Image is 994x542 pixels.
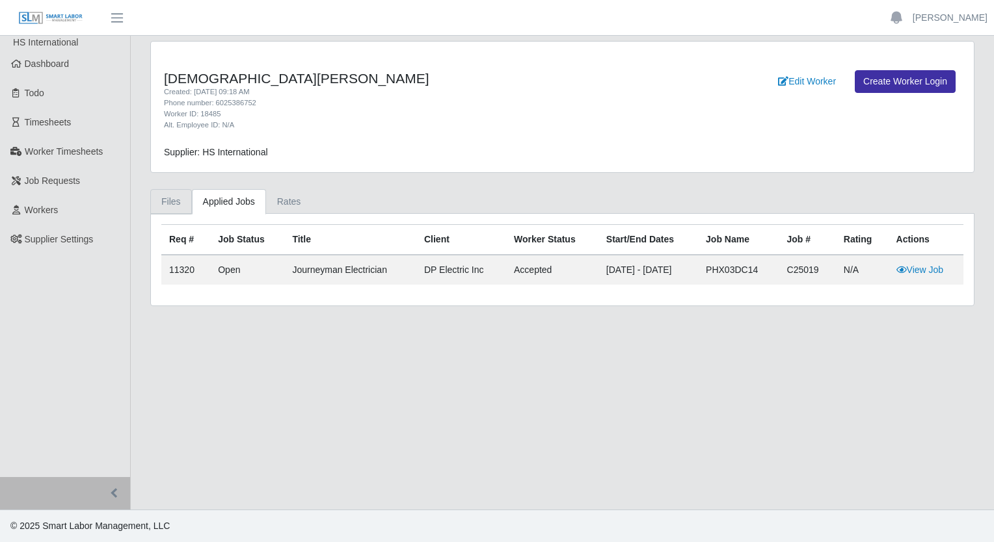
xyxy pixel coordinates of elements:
[25,146,103,157] span: Worker Timesheets
[779,225,836,255] th: Job #
[896,265,944,275] a: View Job
[836,255,889,285] td: N/A
[598,255,698,285] td: [DATE] - [DATE]
[25,58,70,69] span: Dashboard
[266,189,312,214] a: Rates
[25,117,72,127] span: Timesheets
[13,37,78,47] span: HS International
[416,225,506,255] th: Client
[150,189,192,214] a: Files
[210,225,284,255] th: Job Status
[836,225,889,255] th: Rating
[698,255,779,285] td: PHX03DC14
[161,225,210,255] th: Req #
[164,97,621,109] div: Phone number: 6025386752
[210,255,284,285] td: Open
[25,234,94,244] span: Supplier Settings
[889,225,963,255] th: Actions
[161,255,210,285] td: 11320
[164,70,621,86] h4: [DEMOGRAPHIC_DATA][PERSON_NAME]
[18,11,83,25] img: SLM Logo
[164,147,268,157] span: Supplier: HS International
[25,88,44,98] span: Todo
[698,225,779,255] th: Job Name
[779,255,836,285] td: C25019
[164,120,621,131] div: Alt. Employee ID: N/A
[506,225,598,255] th: Worker Status
[284,255,416,285] td: Journeyman Electrician
[855,70,956,93] a: Create Worker Login
[25,175,81,186] span: Job Requests
[284,225,416,255] th: Title
[506,255,598,285] td: accepted
[164,86,621,97] div: Created: [DATE] 09:18 AM
[10,521,170,531] span: © 2025 Smart Labor Management, LLC
[770,70,844,93] a: Edit Worker
[416,255,506,285] td: DP Electric Inc
[598,225,698,255] th: Start/End Dates
[25,205,59,215] span: Workers
[913,11,987,25] a: [PERSON_NAME]
[192,189,266,214] a: Applied Jobs
[164,109,621,120] div: Worker ID: 18485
